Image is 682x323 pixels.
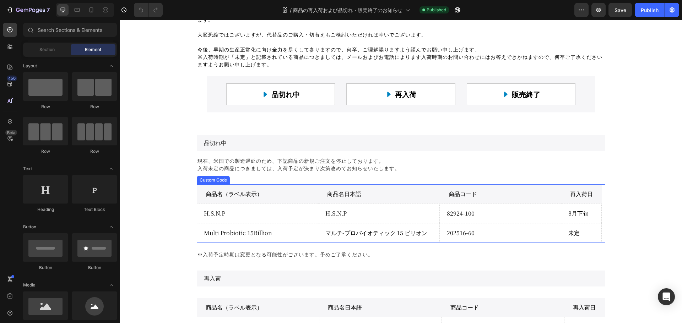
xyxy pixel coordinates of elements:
[105,279,117,291] span: Toggle open
[77,203,199,223] td: Multi Probiotic 15Billion
[444,297,485,317] td: 7月22日
[442,165,482,184] th: 再入荷日
[105,163,117,174] span: Toggle open
[105,60,117,72] span: Toggle open
[77,165,199,184] th: 商品名（ラベル表示）
[23,104,68,110] div: Row
[85,46,101,53] span: Element
[23,282,36,288] span: Media
[23,148,68,155] div: Row
[5,130,17,135] div: Beta
[105,221,117,233] span: Toggle open
[641,6,659,14] div: Publish
[227,64,335,85] a: 再入荷
[23,23,117,37] input: Search Sections & Elements
[275,70,297,79] div: 再入荷
[199,278,322,297] th: 商品名日本語
[206,189,227,197] a: H.S.N.P
[78,145,280,152] span: 入荷未定の商品につきましては、入荷予定が決まり次第改めてお知らせいたします。
[293,6,402,14] span: 商品の再入荷および品切れ・販売終了のお知らせ
[152,70,180,79] div: 品切れ中
[78,138,264,144] span: 現在、米国での製造遅延のため、下記商品の新規ご注文を停止しております。
[23,206,68,213] div: Heading
[320,165,442,184] th: 商品コード
[23,224,36,230] span: Button
[207,303,283,311] a: 【Pure】ビタミンD₃ 125mcg
[79,157,109,163] div: Custom Code
[442,203,482,223] td: 未定
[47,6,50,14] p: 7
[199,165,320,184] th: 商品名日本語
[7,76,17,81] div: 450
[635,3,665,17] button: Publish
[23,264,68,271] div: Button
[322,278,444,297] th: 商品コード
[444,278,485,297] th: 再入荷日
[320,184,442,203] td: 82924-100
[3,3,53,17] button: 7
[78,232,254,238] span: ※入荷予定時期は変更となる可能性がございます。予めご了承ください。
[442,184,482,203] td: 8月下旬
[134,3,163,17] div: Undo/Redo
[72,148,117,155] div: Row
[427,7,446,13] span: Published
[77,297,200,317] td: [MEDICAL_DATA]₃ 125mcg
[320,203,442,223] td: 202516-60
[206,209,308,217] a: マルチ-プロバイオティック 15 ビリオン
[347,64,455,85] a: 販売終了
[72,264,117,271] div: Button
[608,3,632,17] button: Save
[77,251,486,267] h3: 再入荷
[77,115,486,131] h3: 品切れ中
[72,104,117,110] div: Row
[120,20,682,323] iframe: Design area
[39,46,55,53] span: Section
[322,297,444,317] td: VD56
[23,63,37,69] span: Layout
[77,278,200,297] th: 商品名（ラベル表示）
[290,6,292,14] span: /
[77,184,199,203] td: H.S.N.P
[392,70,421,79] div: 販売終了
[658,288,675,305] div: Open Intercom Messenger
[23,166,32,172] span: Text
[72,206,117,213] div: Text Block
[615,7,626,13] span: Save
